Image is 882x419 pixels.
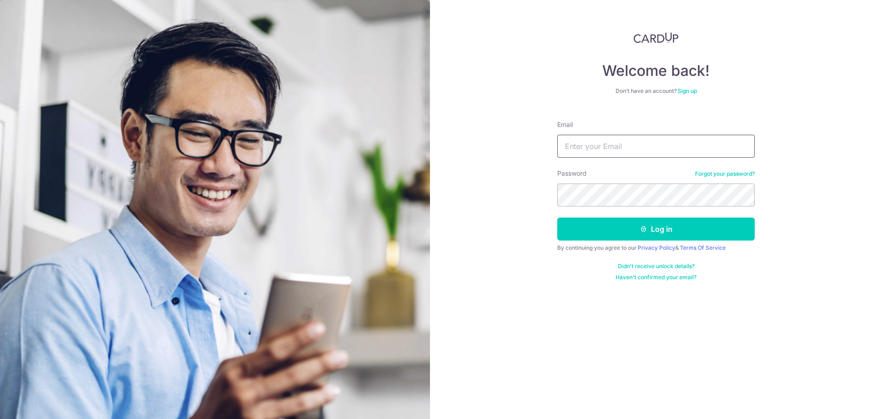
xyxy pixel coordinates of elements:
[557,218,755,241] button: Log in
[557,169,587,178] label: Password
[680,244,726,251] a: Terms Of Service
[557,120,573,129] label: Email
[638,244,675,251] a: Privacy Policy
[695,170,755,178] a: Forgot your password?
[557,87,755,95] div: Don’t have an account?
[616,274,696,281] a: Haven't confirmed your email?
[618,263,695,270] a: Didn't receive unlock details?
[633,32,678,43] img: CardUp Logo
[557,135,755,158] input: Enter your Email
[678,87,697,94] a: Sign up
[557,62,755,80] h4: Welcome back!
[557,244,755,252] div: By continuing you agree to our &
